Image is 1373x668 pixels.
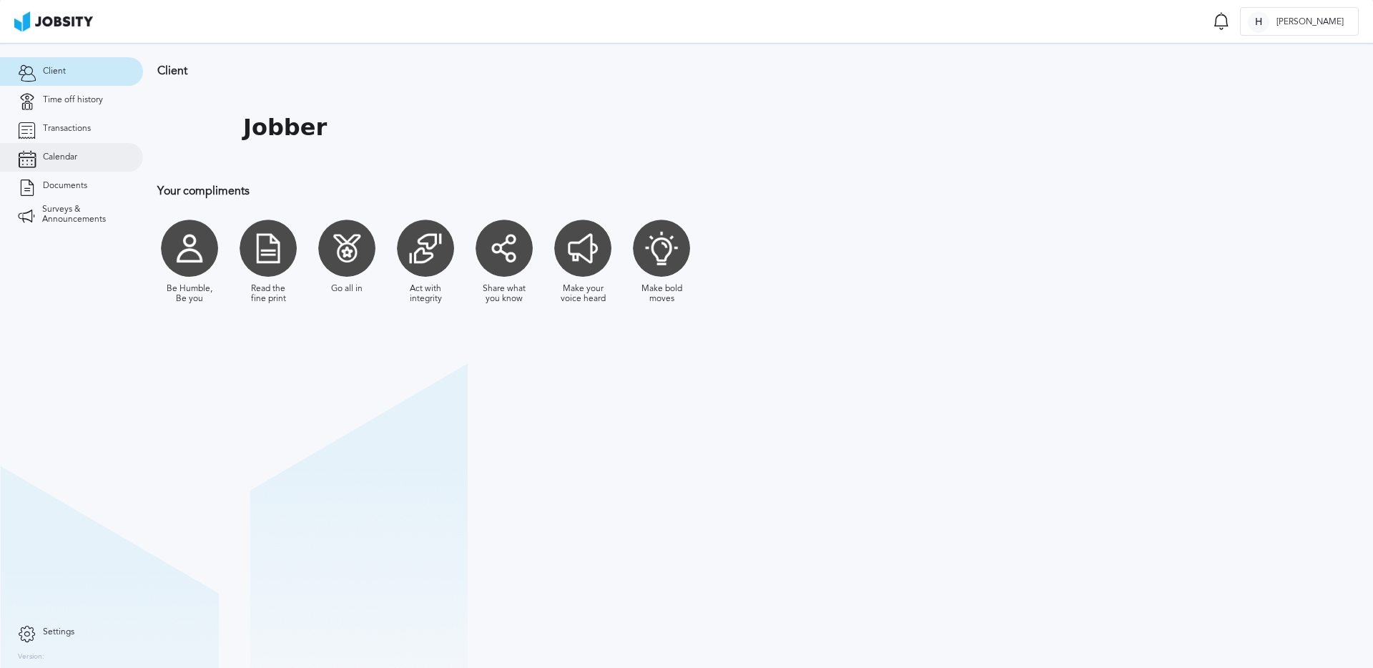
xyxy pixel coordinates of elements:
[636,284,686,304] div: Make bold moves
[43,152,77,162] span: Calendar
[243,114,327,141] h1: Jobber
[43,124,91,134] span: Transactions
[157,64,933,77] h3: Client
[243,284,293,304] div: Read the fine print
[400,284,451,304] div: Act with integrity
[1248,11,1269,33] div: H
[157,185,933,197] h3: Your compliments
[331,284,363,294] div: Go all in
[1240,7,1359,36] button: H[PERSON_NAME]
[14,11,93,31] img: ab4bad089aa723f57921c736e9817d99.png
[43,627,74,637] span: Settings
[42,205,125,225] span: Surveys & Announcements
[43,67,66,77] span: Client
[1269,17,1351,27] span: [PERSON_NAME]
[43,95,103,105] span: Time off history
[164,284,215,304] div: Be Humble, Be you
[43,181,87,191] span: Documents
[479,284,529,304] div: Share what you know
[18,653,44,662] label: Version:
[558,284,608,304] div: Make your voice heard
